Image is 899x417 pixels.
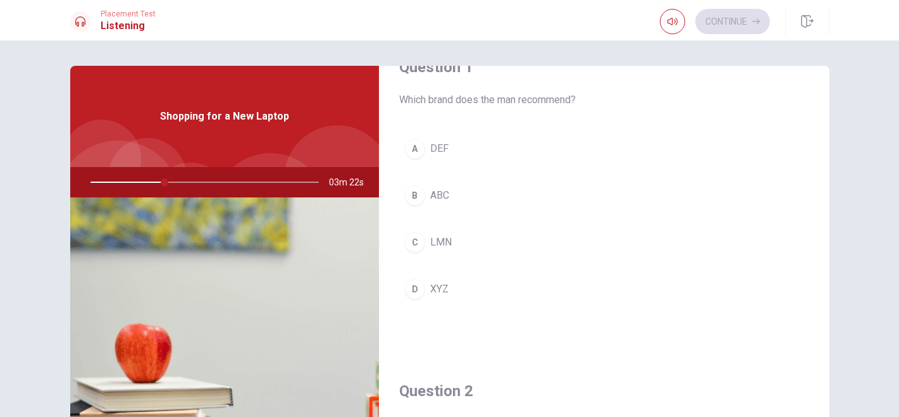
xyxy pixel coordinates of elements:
[405,139,425,159] div: A
[405,185,425,206] div: B
[430,282,449,297] span: XYZ
[399,92,809,108] span: Which brand does the man recommend?
[329,167,374,197] span: 03m 22s
[430,235,452,250] span: LMN
[399,57,809,77] h4: Question 1
[399,227,809,258] button: CLMN
[405,279,425,299] div: D
[399,180,809,211] button: BABC
[399,273,809,305] button: DXYZ
[101,18,156,34] h1: Listening
[399,381,809,401] h4: Question 2
[399,133,809,165] button: ADEF
[160,109,289,124] span: Shopping for a New Laptop
[101,9,156,18] span: Placement Test
[405,232,425,252] div: C
[430,141,449,156] span: DEF
[430,188,449,203] span: ABC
